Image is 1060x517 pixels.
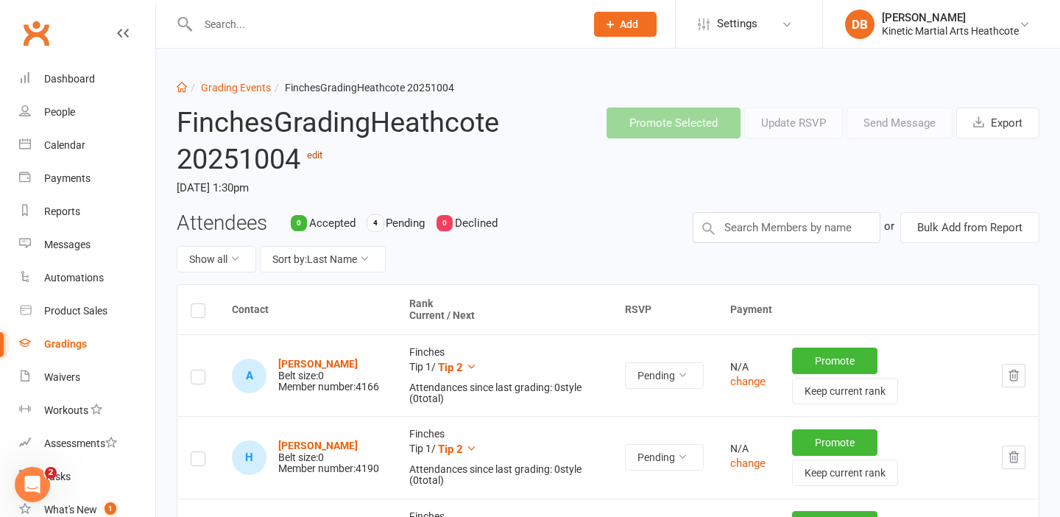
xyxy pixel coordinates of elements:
a: Dashboard [19,63,155,96]
div: A [232,359,266,393]
div: N/A [730,362,766,373]
div: Payments [44,172,91,184]
div: Calendar [44,139,85,151]
a: Calendar [19,129,155,162]
a: Tasks [19,460,155,493]
time: [DATE] 1:30pm [177,175,523,200]
div: Gradings [44,338,87,350]
div: Belt size: 0 Member number: 4166 [278,359,379,393]
div: or [884,212,894,240]
button: change [730,454,766,472]
th: Contact [219,285,396,334]
div: 0 [437,215,453,231]
span: 1 [105,502,116,515]
div: Messages [44,239,91,250]
th: RSVP [612,285,717,334]
input: Search Members by name [693,212,880,243]
th: Payment [717,285,1039,334]
div: 0 [291,215,307,231]
a: Assessments [19,427,155,460]
div: Waivers [44,371,80,383]
a: Messages [19,228,155,261]
div: Tasks [44,471,71,482]
button: Export [956,108,1039,138]
div: DB [845,10,875,39]
input: Search... [194,14,575,35]
button: Show all [177,246,256,272]
button: Bulk Add from Report [900,212,1039,243]
div: Reports [44,205,80,217]
a: edit [307,150,322,161]
th: Rank Current / Next [396,285,612,334]
span: Accepted [309,217,356,230]
div: Kinetic Martial Arts Heathcote [882,24,1019,38]
div: People [44,106,75,118]
button: Tip 2 [438,359,477,376]
button: Promote [792,429,877,456]
div: Assessments [44,437,117,449]
button: Pending [625,362,704,389]
li: FinchesGradingHeathcote 20251004 [271,80,454,96]
div: Belt size: 0 Member number: 4190 [278,440,379,474]
span: Add [620,18,638,30]
a: Product Sales [19,295,155,328]
span: 2 [45,467,57,479]
div: Workouts [44,404,88,416]
div: Automations [44,272,104,284]
button: Pending [625,444,704,471]
td: Finches Tip 1 / [396,334,612,416]
button: Keep current rank [792,378,898,404]
div: Attendances since last grading: 0 style ( 0 total) [409,382,598,405]
span: Declined [455,217,498,230]
button: Keep current rank [792,460,898,486]
button: Promote [792,348,877,374]
span: Tip 2 [438,443,463,456]
a: Grading Events [201,82,271,94]
span: Pending [386,217,425,230]
a: [PERSON_NAME] [278,440,358,451]
button: change [730,373,766,390]
a: Payments [19,162,155,195]
h3: Attendees [177,212,267,235]
button: Add [594,12,657,37]
button: Tip 2 [438,440,477,458]
div: Product Sales [44,305,107,317]
td: Finches Tip 1 / [396,416,612,498]
div: 4 [367,215,384,231]
div: What's New [44,504,97,516]
button: Sort by:Last Name [260,246,386,272]
div: Attendances since last grading: 0 style ( 0 total) [409,464,598,487]
iframe: Intercom live chat [15,467,50,502]
a: Gradings [19,328,155,361]
div: H [232,440,266,475]
span: Settings [717,7,757,41]
span: Tip 2 [438,361,463,374]
div: [PERSON_NAME] [882,11,1019,24]
a: Clubworx [18,15,54,52]
a: Workouts [19,394,155,427]
a: Automations [19,261,155,295]
div: Dashboard [44,73,95,85]
a: People [19,96,155,129]
h2: FinchesGradingHeathcote 20251004 [177,108,523,175]
a: [PERSON_NAME] [278,358,358,370]
a: Waivers [19,361,155,394]
div: N/A [730,443,766,454]
a: Reports [19,195,155,228]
